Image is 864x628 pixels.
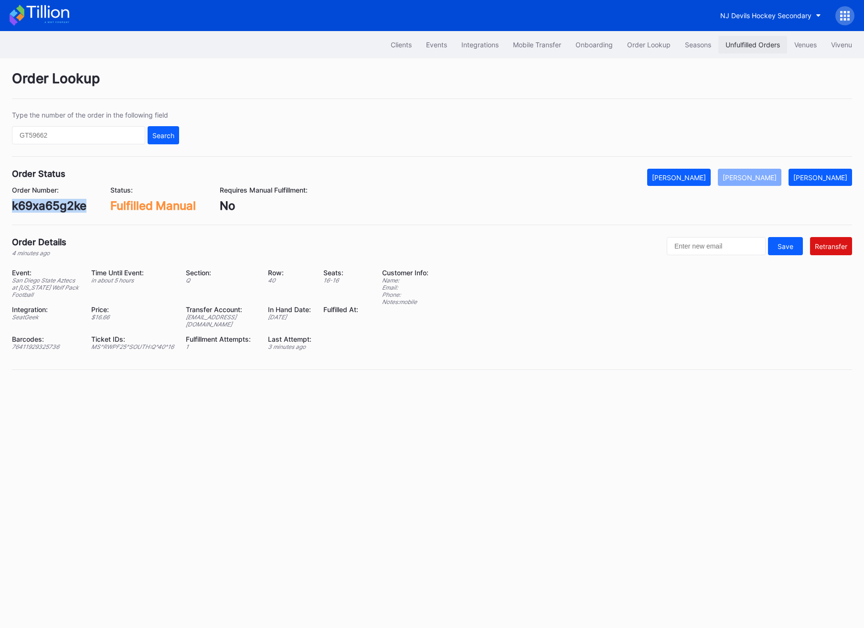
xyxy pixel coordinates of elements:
div: MS^RWPF25^SOUTH:Q^40^16 [91,343,174,350]
div: No [220,199,308,213]
div: Section: [186,269,256,277]
div: Order Number: [12,186,86,194]
button: [PERSON_NAME] [647,169,711,186]
div: Order Status [12,169,65,179]
div: Type the number of the order in the following field [12,111,179,119]
div: [DATE] [268,314,311,321]
div: Vivenu [831,41,852,49]
div: Event: [12,269,79,277]
div: Q [186,277,256,284]
button: Seasons [678,36,718,54]
div: Seasons [685,41,711,49]
div: Fulfillment Attempts: [186,335,256,343]
div: Integration: [12,305,79,314]
div: Onboarding [576,41,613,49]
div: In Hand Date: [268,305,311,314]
button: Order Lookup [620,36,678,54]
div: Transfer Account: [186,305,256,314]
div: [PERSON_NAME] [723,173,777,182]
div: Time Until Event: [91,269,174,277]
div: Mobile Transfer [513,41,561,49]
div: Row: [268,269,311,277]
div: NJ Devils Hockey Secondary [720,11,811,20]
button: Vivenu [824,36,859,54]
div: Order Lookup [627,41,671,49]
button: Integrations [454,36,506,54]
button: Save [768,237,803,255]
button: Search [148,126,179,144]
div: Retransfer [815,242,847,250]
div: 40 [268,277,311,284]
button: Onboarding [568,36,620,54]
div: Customer Info: [382,269,428,277]
div: Venues [794,41,817,49]
div: Ticket IDs: [91,335,174,343]
div: in about 5 hours [91,277,174,284]
div: Requires Manual Fulfillment: [220,186,308,194]
div: [EMAIL_ADDRESS][DOMAIN_NAME] [186,314,256,328]
div: Fulfilled Manual [110,199,196,213]
div: 16 - 16 [323,277,358,284]
button: [PERSON_NAME] [718,169,781,186]
div: 3 minutes ago [268,343,311,350]
button: Mobile Transfer [506,36,568,54]
div: Phone: [382,291,428,298]
button: Clients [384,36,419,54]
input: Enter new email [667,237,766,255]
div: Search [152,131,174,140]
input: GT59662 [12,126,145,144]
div: Integrations [461,41,499,49]
button: [PERSON_NAME] [789,169,852,186]
div: Price: [91,305,174,314]
div: Unfulfilled Orders [725,41,780,49]
button: Events [419,36,454,54]
div: Order Details [12,237,66,247]
div: Status: [110,186,196,194]
div: Save [778,242,793,250]
div: Order Lookup [12,70,852,99]
button: Unfulfilled Orders [718,36,787,54]
div: Fulfilled At: [323,305,358,314]
div: Seats: [323,269,358,277]
button: Venues [787,36,824,54]
div: SeatGeek [12,314,79,321]
div: k69xa65g2ke [12,199,86,213]
div: Notes: mobile [382,298,428,305]
div: $ 16.66 [91,314,174,321]
button: Retransfer [810,237,852,255]
div: 76411929325736 [12,343,79,350]
div: Barcodes: [12,335,79,343]
div: 4 minutes ago [12,249,66,257]
div: Events [426,41,447,49]
div: San Diego State Aztecs at [US_STATE] Wolf Pack Football [12,277,79,298]
div: Last Attempt: [268,335,311,343]
div: [PERSON_NAME] [652,173,706,182]
div: Clients [391,41,412,49]
div: Email: [382,284,428,291]
button: NJ Devils Hockey Secondary [713,7,828,24]
div: Name: [382,277,428,284]
div: [PERSON_NAME] [793,173,847,182]
div: 1 [186,343,256,350]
